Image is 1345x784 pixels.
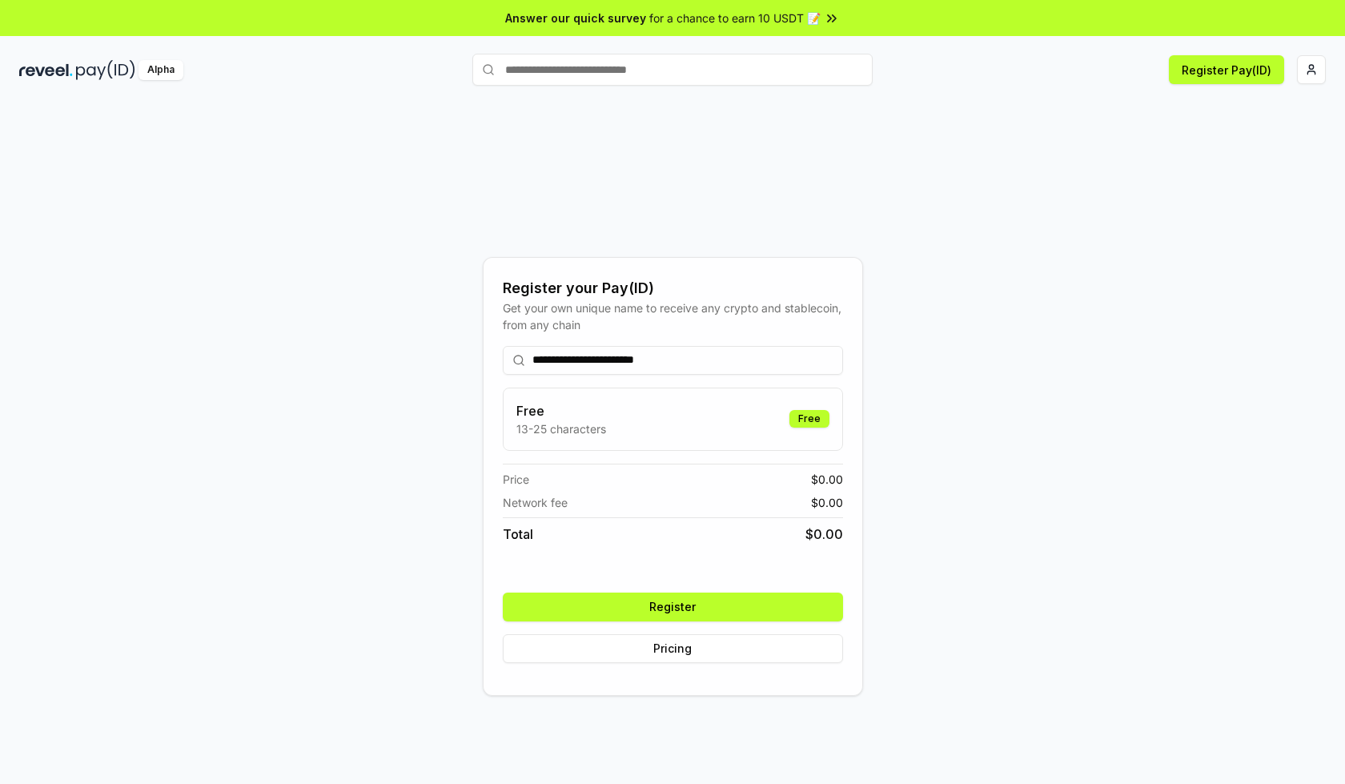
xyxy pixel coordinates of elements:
div: Free [789,410,829,428]
div: Register your Pay(ID) [503,277,843,300]
button: Register [503,593,843,621]
span: $ 0.00 [805,525,843,544]
button: Register Pay(ID) [1169,55,1284,84]
button: Pricing [503,634,843,663]
p: 13-25 characters [516,420,606,437]
h3: Free [516,401,606,420]
span: $ 0.00 [811,471,843,488]
span: Network fee [503,494,568,511]
span: $ 0.00 [811,494,843,511]
span: Answer our quick survey [505,10,646,26]
img: reveel_dark [19,60,73,80]
span: Price [503,471,529,488]
span: for a chance to earn 10 USDT 📝 [649,10,821,26]
span: Total [503,525,533,544]
div: Get your own unique name to receive any crypto and stablecoin, from any chain [503,300,843,333]
div: Alpha [139,60,183,80]
img: pay_id [76,60,135,80]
